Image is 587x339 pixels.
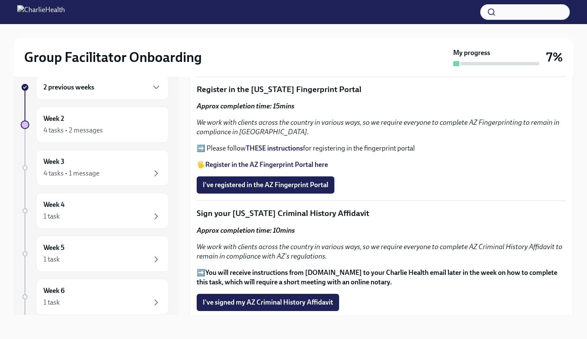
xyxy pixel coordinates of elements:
h6: Week 4 [43,200,65,210]
div: 4 tasks • 2 messages [43,126,103,135]
div: 1 task [43,212,60,221]
div: 4 tasks • 1 message [43,169,99,178]
div: 1 task [43,298,60,307]
strong: Approx completion time: 15mins [197,102,294,110]
p: ➡️ Please follow for registering in the fingerprint portal [197,144,566,153]
h2: Group Facilitator Onboarding [24,49,202,66]
a: Register in the AZ Fingerprint Portal here [205,160,328,169]
a: Week 34 tasks • 1 message [21,150,169,186]
h6: Week 6 [43,286,65,296]
span: I've signed my AZ Criminal History Affidavit [203,298,333,307]
h6: 2 previous weeks [43,83,94,92]
a: Week 41 task [21,193,169,229]
p: Sign your [US_STATE] Criminal History Affidavit [197,208,566,219]
div: 2 previous weeks [36,75,169,100]
strong: My progress [453,48,490,58]
em: We work with clients across the country in various ways, so we require everyone to complete AZ Cr... [197,243,562,260]
p: Register in the [US_STATE] Fingerprint Portal [197,84,566,95]
div: 1 task [43,255,60,264]
h6: Week 3 [43,157,65,166]
button: I've registered in the AZ Fingerprint Portal [197,176,334,194]
strong: You will receive instructions from [DOMAIN_NAME] to your Charlie Health email later in the week o... [197,268,557,286]
a: Week 24 tasks • 2 messages [21,107,169,143]
em: We work with clients across the country in various ways, so we require everyone to complete AZ Fi... [197,118,559,136]
h3: 7% [546,49,563,65]
a: Week 51 task [21,236,169,272]
h6: Week 2 [43,114,64,123]
a: Week 61 task [21,279,169,315]
span: I've registered in the AZ Fingerprint Portal [203,181,328,189]
button: I've signed my AZ Criminal History Affidavit [197,294,339,311]
h6: Week 5 [43,243,65,253]
a: THESE instructions [246,144,303,152]
strong: Approx completion time: 10mins [197,226,295,234]
p: 🖐️ [197,160,566,169]
img: CharlieHealth [17,5,65,19]
p: ➡️ [197,268,566,287]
